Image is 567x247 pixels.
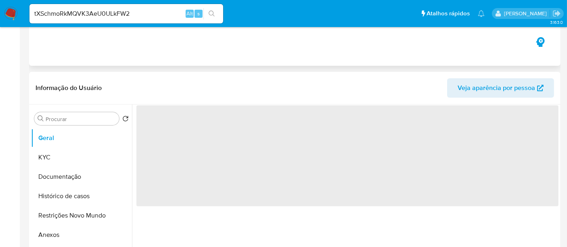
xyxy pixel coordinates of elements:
span: Alt [186,10,193,17]
button: Anexos [31,225,132,245]
button: Documentação [31,167,132,186]
button: search-icon [203,8,220,19]
span: Atalhos rápidos [427,9,470,18]
input: Pesquise usuários ou casos... [29,8,223,19]
button: Restrições Novo Mundo [31,206,132,225]
span: ‌ [136,105,559,206]
a: Notificações [478,10,485,17]
span: s [197,10,200,17]
button: Geral [31,128,132,148]
h1: Informação do Usuário [36,84,102,92]
p: erico.trevizan@mercadopago.com.br [504,10,550,17]
span: Veja aparência por pessoa [458,78,535,98]
a: Sair [552,9,561,18]
input: Procurar [46,115,116,123]
button: Procurar [38,115,44,122]
button: Histórico de casos [31,186,132,206]
button: Veja aparência por pessoa [447,78,554,98]
button: Retornar ao pedido padrão [122,115,129,124]
span: 3.163.0 [550,19,563,25]
button: KYC [31,148,132,167]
